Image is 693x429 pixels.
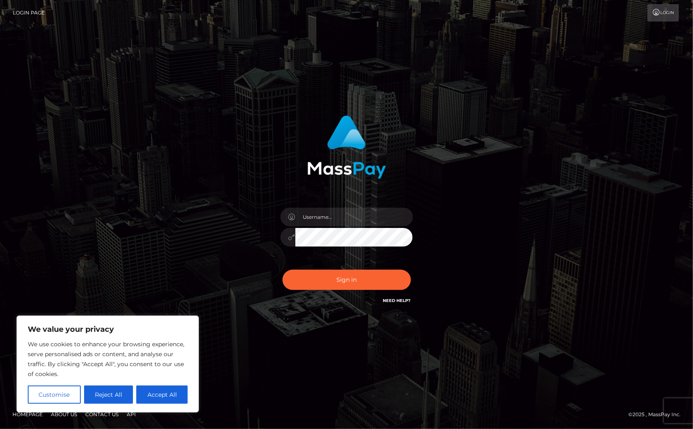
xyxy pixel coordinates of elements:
[283,270,411,290] button: Sign in
[383,298,411,303] a: Need Help?
[13,4,45,22] a: Login Page
[123,408,139,421] a: API
[17,316,199,412] div: We value your privacy
[136,386,188,404] button: Accept All
[82,408,122,421] a: Contact Us
[9,408,46,421] a: Homepage
[48,408,80,421] a: About Us
[28,386,81,404] button: Customise
[28,339,188,379] p: We use cookies to enhance your browsing experience, serve personalised ads or content, and analys...
[295,208,413,226] input: Username...
[84,386,133,404] button: Reject All
[647,4,679,22] a: Login
[628,410,687,419] div: © 2025 , MassPay Inc.
[307,115,386,179] img: MassPay Login
[28,324,188,334] p: We value your privacy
